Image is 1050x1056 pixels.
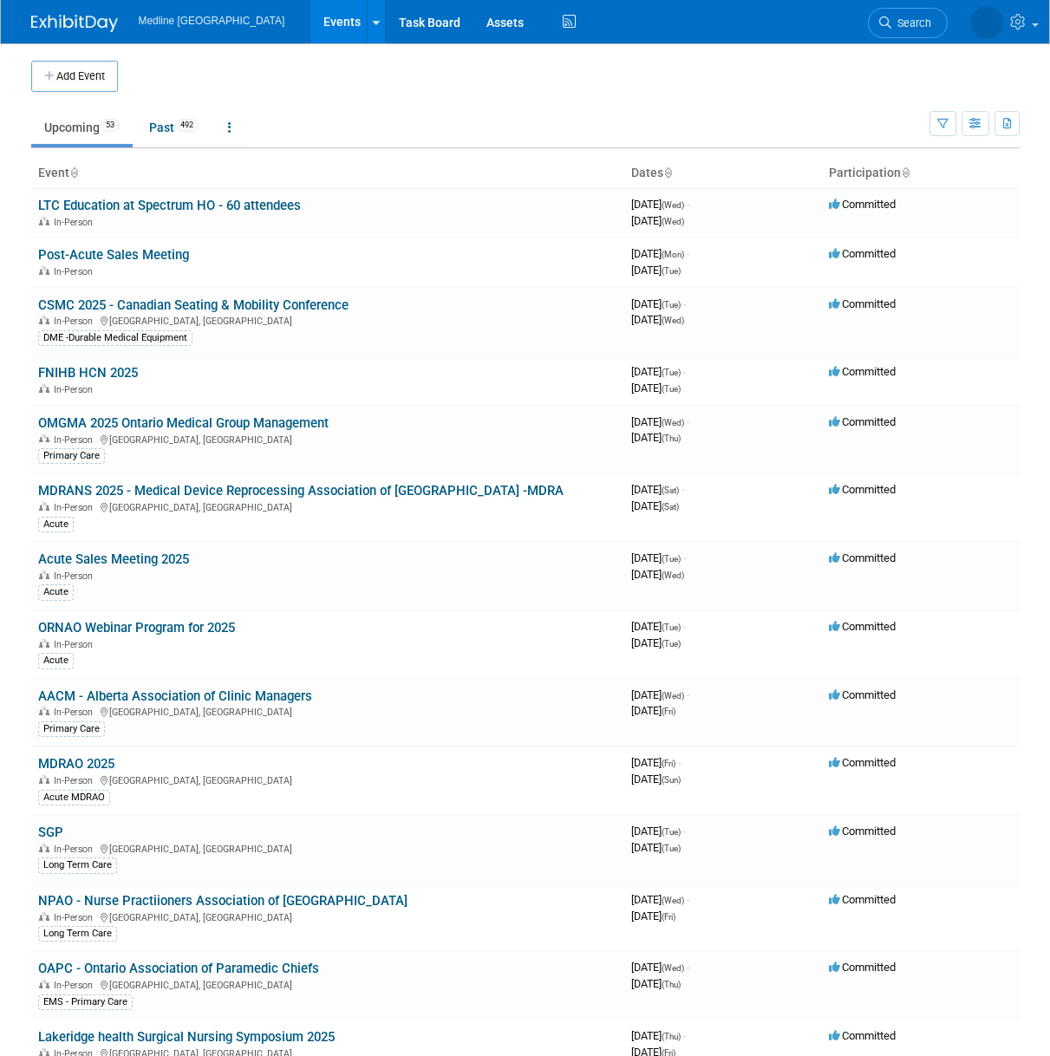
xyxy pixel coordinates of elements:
span: (Tue) [662,623,681,632]
th: Participation [822,159,1020,188]
span: (Tue) [662,384,681,394]
img: In-Person Event [39,266,49,275]
span: - [687,688,689,701]
span: [DATE] [631,431,681,444]
a: CSMC 2025 - Canadian Seating & Mobility Conference [38,297,349,313]
span: (Tue) [662,639,681,649]
span: In-Person [54,775,98,786]
img: In-Person Event [39,570,49,579]
span: - [687,415,689,428]
span: [DATE] [631,415,689,428]
a: AACM - Alberta Association of Clinic Managers [38,688,312,704]
span: (Tue) [662,266,681,276]
span: Committed [829,620,896,633]
a: ORNAO Webinar Program for 2025 [38,620,235,636]
div: Acute MDRAO [38,790,110,805]
span: (Thu) [662,980,681,989]
div: Acute [38,653,74,668]
span: [DATE] [631,841,681,854]
span: (Tue) [662,300,681,310]
span: [DATE] [631,365,686,378]
div: Primary Care [38,448,105,464]
div: Long Term Care [38,926,117,942]
div: [GEOGRAPHIC_DATA], [GEOGRAPHIC_DATA] [38,977,617,991]
a: FNIHB HCN 2025 [38,365,138,381]
span: Committed [829,247,896,260]
span: [DATE] [631,688,689,701]
span: - [683,1029,686,1042]
span: [DATE] [631,297,686,310]
span: Committed [829,483,896,496]
span: In-Person [54,384,98,395]
a: Upcoming53 [31,111,133,144]
span: (Wed) [662,963,684,973]
span: Committed [829,365,896,378]
span: [DATE] [631,499,679,512]
a: Lakeridge health Surgical Nursing Symposium 2025 [38,1029,335,1045]
span: (Tue) [662,844,681,853]
span: [DATE] [631,909,675,922]
span: [DATE] [631,977,681,990]
span: Committed [829,297,896,310]
a: Sort by Start Date [663,166,672,179]
span: Medline [GEOGRAPHIC_DATA] [139,15,285,27]
img: In-Person Event [39,502,49,511]
img: In-Person Event [39,639,49,648]
span: [DATE] [631,825,686,838]
span: [DATE] [631,756,681,769]
div: Acute [38,584,74,600]
a: Past492 [136,111,212,144]
span: Committed [829,551,896,564]
span: - [683,825,686,838]
span: - [687,247,689,260]
a: OAPC - Ontario Association of Paramedic Chiefs [38,961,319,976]
span: Committed [829,893,896,906]
span: [DATE] [631,264,681,277]
span: (Tue) [662,368,681,377]
span: (Wed) [662,418,684,427]
img: In-Person Event [39,707,49,715]
span: 492 [175,119,199,132]
div: [GEOGRAPHIC_DATA], [GEOGRAPHIC_DATA] [38,313,617,327]
img: In-Person Event [39,775,49,784]
span: Committed [829,198,896,211]
a: OMGMA 2025 Ontario Medical Group Management [38,415,329,431]
span: In-Person [54,912,98,923]
span: [DATE] [631,568,684,581]
div: [GEOGRAPHIC_DATA], [GEOGRAPHIC_DATA] [38,432,617,446]
span: Search [845,16,884,29]
button: Add Event [31,61,118,92]
img: Violet Buha [923,10,1003,29]
span: (Wed) [662,896,684,905]
span: (Thu) [662,1032,681,1041]
div: Long Term Care [38,857,117,873]
div: [GEOGRAPHIC_DATA], [GEOGRAPHIC_DATA] [38,772,617,786]
span: (Fri) [662,912,675,922]
span: Committed [829,1029,896,1042]
span: [DATE] [631,893,689,906]
span: In-Person [54,502,98,513]
span: Committed [829,825,896,838]
span: (Wed) [662,217,684,226]
span: - [678,756,681,769]
span: (Sun) [662,775,681,785]
a: Sort by Participation Type [901,166,910,179]
a: LTC Education at Spectrum HO - 60 attendees [38,198,301,213]
img: ExhibitDay [31,15,118,32]
span: [DATE] [631,551,686,564]
span: [DATE] [631,198,689,211]
span: [DATE] [631,381,681,394]
span: [DATE] [631,961,689,974]
span: - [683,297,686,310]
span: (Tue) [662,554,681,564]
span: 53 [101,119,120,132]
span: (Fri) [662,759,675,768]
div: Acute [38,517,74,532]
a: MDRANS 2025 - Medical Device Reprocessing Association of [GEOGRAPHIC_DATA] -MDRA [38,483,564,499]
span: - [687,961,689,974]
span: - [682,483,684,496]
span: In-Person [54,844,98,855]
span: In-Person [54,434,98,446]
span: (Thu) [662,433,681,443]
span: In-Person [54,316,98,327]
